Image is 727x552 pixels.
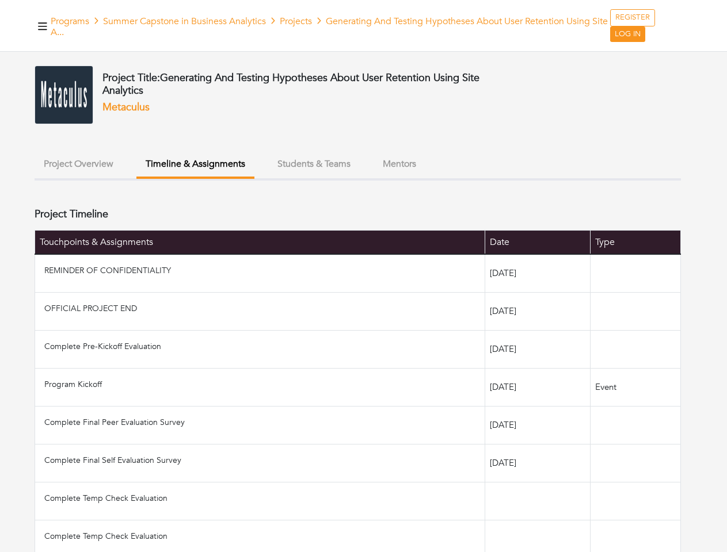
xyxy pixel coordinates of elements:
[485,230,590,254] th: Date
[44,340,480,352] p: Complete Pre-Kickoff Evaluation
[44,492,480,504] p: Complete Temp Check Evaluation
[591,368,681,406] td: Event
[44,302,480,315] p: OFFICIAL PROJECT END
[485,444,590,482] td: [DATE]
[35,66,93,124] img: download-1.png
[51,15,608,39] span: Generating And Testing Hypotheses About User Retention Using Site A...
[51,15,89,28] a: Programs
[44,454,480,466] p: Complete Final Self Evaluation Survey
[44,378,480,390] p: Program Kickoff
[485,330,590,368] td: [DATE]
[591,230,681,254] th: Type
[102,100,150,114] a: Metaculus
[136,152,254,179] button: Timeline & Assignments
[485,292,590,330] td: [DATE]
[610,9,655,26] a: REGISTER
[44,416,480,428] p: Complete Final Peer Evaluation Survey
[44,530,480,542] p: Complete Temp Check Evaluation
[102,71,479,98] span: Generating And Testing Hypotheses About User Retention Using Site Analytics
[485,368,590,406] td: [DATE]
[485,406,590,444] td: [DATE]
[280,15,312,28] a: Projects
[374,152,425,177] button: Mentors
[103,15,266,28] a: Summer Capstone in Business Analytics
[102,72,487,97] h4: Project Title:
[35,208,108,221] h4: Project Timeline
[44,264,480,277] p: REMINDER OF CONFIDENTIALITY
[485,254,590,293] td: [DATE]
[35,152,123,177] button: Project Overview
[268,152,360,177] button: Students & Teams
[610,26,645,43] a: LOG IN
[35,230,485,254] th: Touchpoints & Assignments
